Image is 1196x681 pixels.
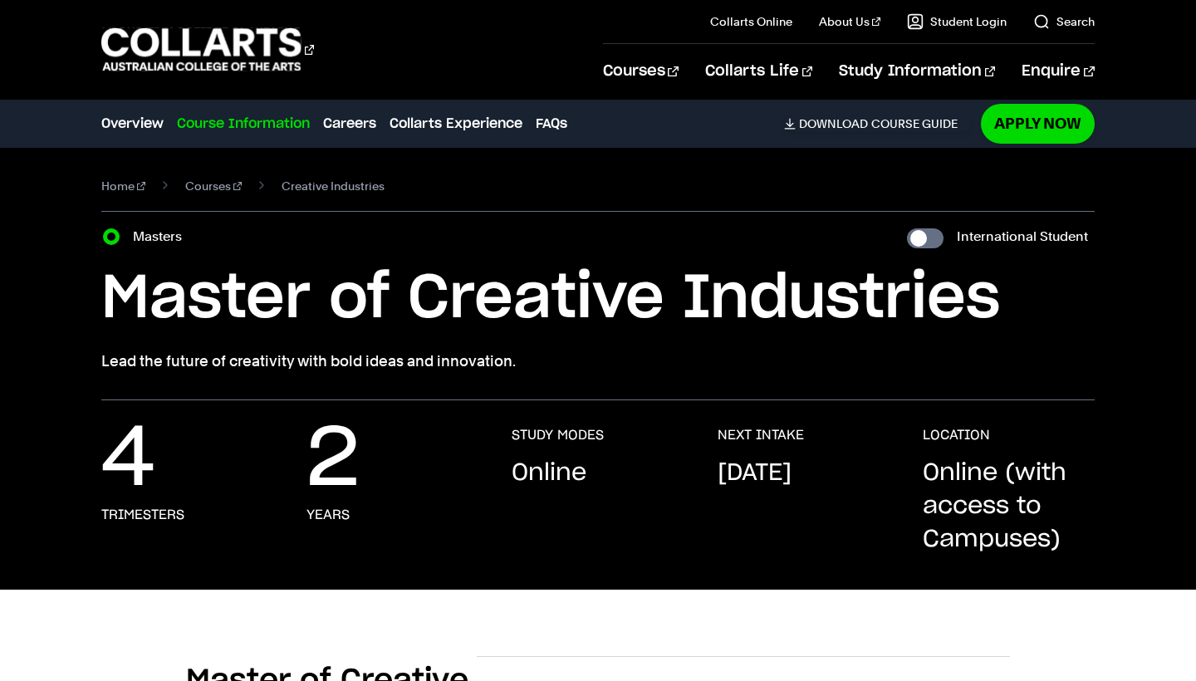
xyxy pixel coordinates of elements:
h3: NEXT INTAKE [718,427,804,443]
a: Home [101,174,145,198]
a: Study Information [839,44,995,99]
a: Enquire [1022,44,1094,99]
p: Lead the future of creativity with bold ideas and innovation. [101,350,1094,373]
span: Download [799,116,868,131]
a: Course Information [177,114,310,134]
a: Overview [101,114,164,134]
p: Online [512,457,586,490]
a: Courses [185,174,242,198]
p: 2 [306,427,360,493]
label: International Student [957,225,1088,248]
a: Collarts Experience [390,114,522,134]
span: Creative Industries [282,174,385,198]
p: [DATE] [718,457,792,490]
h3: LOCATION [923,427,990,443]
div: Go to homepage [101,26,314,73]
a: Student Login [907,13,1007,30]
h3: Years [306,507,350,523]
a: Collarts Online [710,13,792,30]
h3: STUDY MODES [512,427,604,443]
a: FAQs [536,114,567,134]
a: About Us [819,13,880,30]
h1: Master of Creative Industries [101,262,1094,336]
a: Careers [323,114,376,134]
a: Courses [603,44,679,99]
h3: Trimesters [101,507,184,523]
a: Apply Now [981,104,1095,143]
p: Online (with access to Campuses) [923,457,1095,556]
a: Search [1033,13,1095,30]
a: DownloadCourse Guide [784,116,971,131]
a: Collarts Life [705,44,812,99]
p: 4 [101,427,155,493]
label: Masters [133,225,192,248]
